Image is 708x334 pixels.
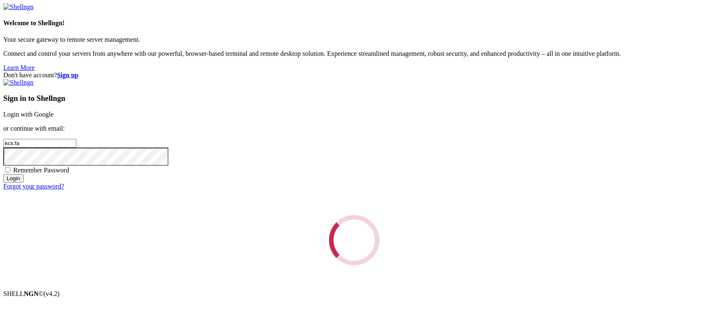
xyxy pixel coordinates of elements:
[3,36,705,43] p: Your secure gateway to remote server management.
[57,72,78,79] a: Sign up
[13,167,69,174] span: Remember Password
[3,3,33,11] img: Shellngn
[3,183,64,190] a: Forgot your password?
[3,290,59,297] span: SHELL ©
[3,111,54,118] a: Login with Google
[3,94,705,103] h3: Sign in to Shellngn
[3,64,35,71] a: Learn More
[3,174,24,183] input: Login
[3,125,705,132] p: or continue with email:
[327,212,381,267] div: Loading...
[44,290,60,297] span: 4.2.0
[3,50,705,57] p: Connect and control your servers from anywhere with our powerful, browser-based terminal and remo...
[3,72,705,79] div: Don't have account?
[24,290,39,297] b: NGN
[3,79,33,86] img: Shellngn
[5,167,10,172] input: Remember Password
[3,19,705,27] h4: Welcome to Shellngn!
[3,139,76,148] input: Email address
